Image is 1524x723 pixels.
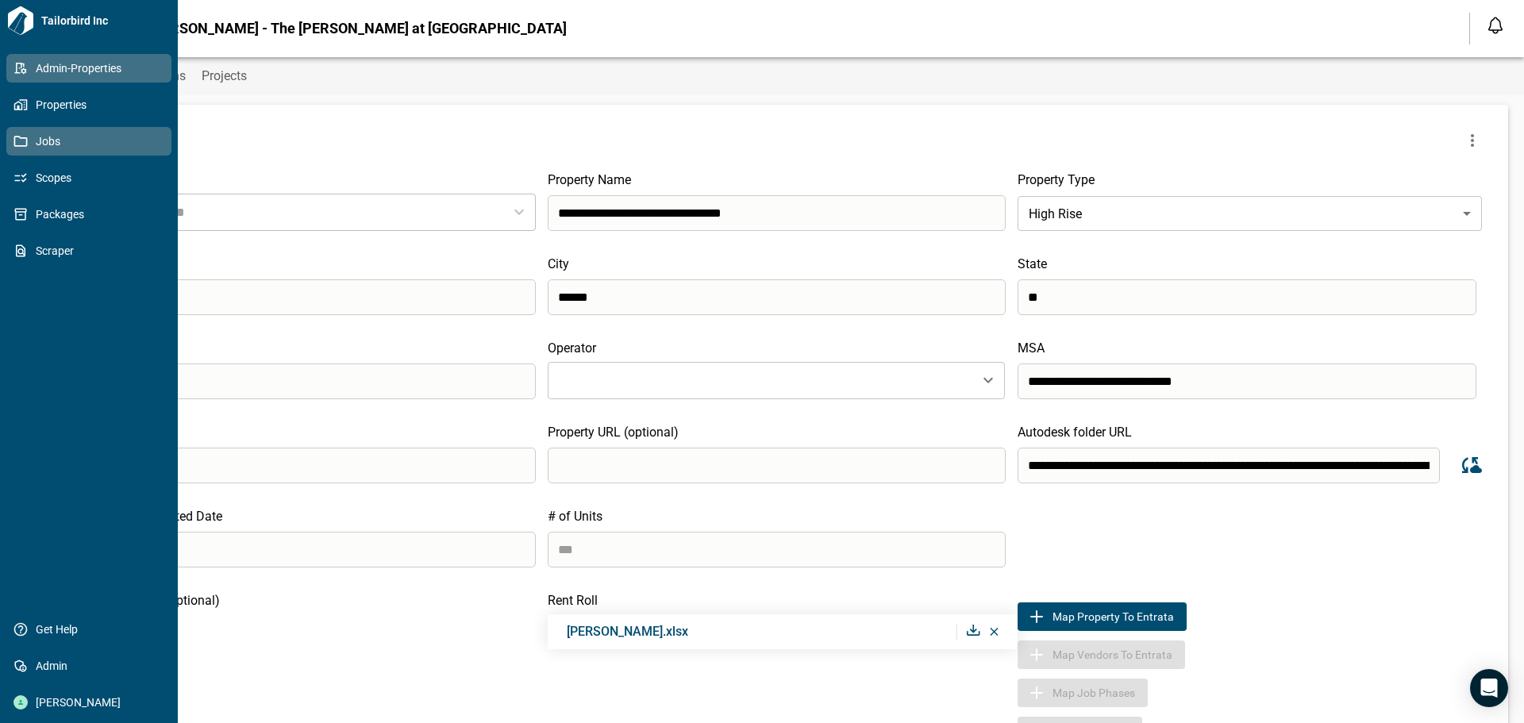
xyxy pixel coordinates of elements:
input: search [548,448,1006,483]
button: Sync data from Autodesk [1452,447,1488,483]
a: Jobs [6,127,171,156]
span: State [1018,256,1047,271]
span: Jobs [28,133,156,149]
a: Scraper [6,237,171,265]
span: Rent Roll [548,593,598,608]
span: Get Help [28,621,156,637]
span: [PERSON_NAME].xlsx [567,624,688,639]
input: search [548,195,1006,231]
span: Projects [202,68,247,84]
span: Testing Only - [PERSON_NAME] - The [PERSON_NAME] at [GEOGRAPHIC_DATA] [57,21,567,37]
span: Autodesk folder URL [1018,425,1132,440]
a: Admin-Properties [6,54,171,83]
input: search [77,532,536,567]
img: Map to Entrata [1027,607,1046,626]
input: search [1018,279,1476,315]
span: # of Units [548,509,602,524]
div: High Rise [1018,191,1482,236]
span: Scopes [28,170,156,186]
span: Packages [28,206,156,222]
input: search [548,279,1006,315]
input: search [77,448,536,483]
span: Admin [28,658,156,674]
span: MSA [1018,340,1045,356]
a: Packages [6,200,171,229]
span: Tailorbird Inc [35,13,171,29]
input: search [77,279,536,315]
a: Scopes [6,163,171,192]
a: Admin [6,652,171,680]
span: Property Type [1018,172,1095,187]
button: Map to EntrataMap Property to Entrata [1018,602,1187,631]
span: [PERSON_NAME] [28,694,156,710]
span: City [548,256,569,271]
a: Properties [6,90,171,119]
input: search [1018,363,1476,399]
span: Scraper [28,243,156,259]
span: Property Name [548,172,631,187]
input: search [77,363,536,399]
span: Admin-Properties [28,60,156,76]
button: more [1457,125,1488,156]
input: search [1018,448,1440,483]
span: Property URL (optional) [548,425,679,440]
button: Open [977,369,999,391]
span: Operator [548,340,596,356]
div: base tabs [41,57,1524,95]
div: Open Intercom Messenger [1470,669,1508,707]
button: Open notification feed [1483,13,1508,38]
span: Properties [28,97,156,113]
